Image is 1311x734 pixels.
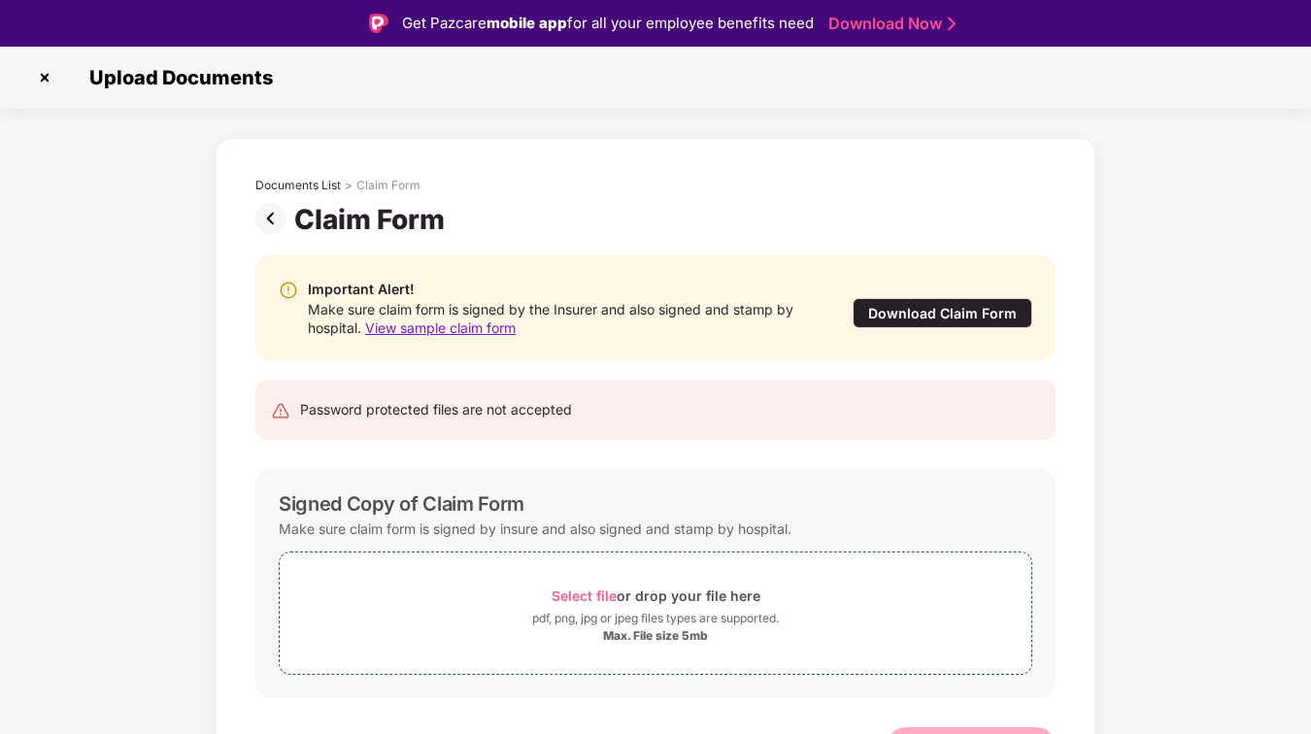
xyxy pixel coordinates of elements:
[369,14,388,33] img: Logo
[70,66,283,89] span: Upload Documents
[255,203,294,234] img: svg+xml;base64,PHN2ZyBpZD0iUHJldi0zMngzMiIgeG1sbnM9Imh0dHA6Ly93d3cudzMub3JnLzIwMDAvc3ZnIiB3aWR0aD...
[603,628,708,644] div: Max. File size 5mb
[279,281,298,300] img: svg+xml;base64,PHN2ZyBpZD0iV2FybmluZ18tXzIweDIwIiBkYXRhLW5hbWU9Ildhcm5pbmcgLSAyMHgyMCIgeG1sbnM9Im...
[853,298,1032,328] div: Download Claim Form
[300,399,572,420] div: Password protected files are not accepted
[552,583,760,609] div: or drop your file here
[828,14,950,34] a: Download Now
[356,178,420,193] div: Claim Form
[294,203,453,236] div: Claim Form
[308,279,813,300] div: Important Alert!
[29,62,60,93] img: svg+xml;base64,PHN2ZyBpZD0iQ3Jvc3MtMzJ4MzIiIHhtbG5zPSJodHRwOi8vd3d3LnczLm9yZy8yMDAwL3N2ZyIgd2lkdG...
[552,587,617,604] span: Select file
[345,178,353,193] div: >
[255,178,341,193] div: Documents List
[532,609,779,628] div: pdf, png, jpg or jpeg files types are supported.
[280,567,1031,659] span: Select fileor drop your file herepdf, png, jpg or jpeg files types are supported.Max. File size 5mb
[308,300,813,337] div: Make sure claim form is signed by the Insurer and also signed and stamp by hospital.
[365,319,516,336] span: View sample claim form
[271,401,290,420] img: svg+xml;base64,PHN2ZyB4bWxucz0iaHR0cDovL3d3dy53My5vcmcvMjAwMC9zdmciIHdpZHRoPSIyNCIgaGVpZ2h0PSIyNC...
[402,12,814,35] div: Get Pazcare for all your employee benefits need
[487,14,567,32] strong: mobile app
[279,492,524,516] div: Signed Copy of Claim Form
[948,14,956,34] img: Stroke
[279,516,791,542] div: Make sure claim form is signed by insure and also signed and stamp by hospital.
